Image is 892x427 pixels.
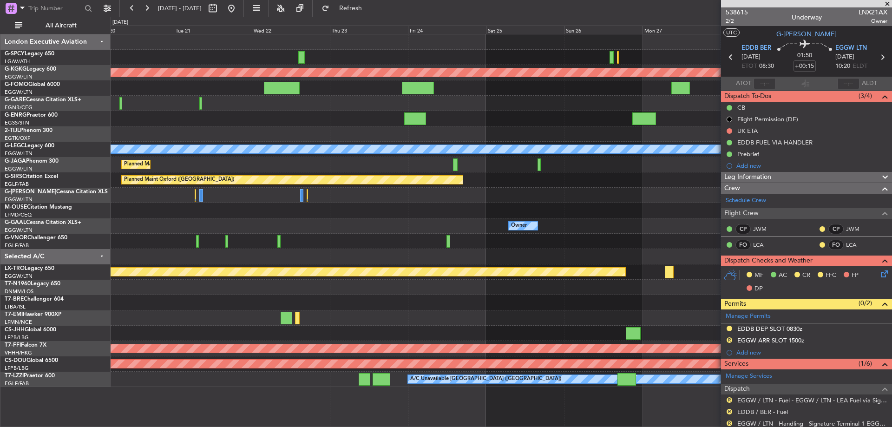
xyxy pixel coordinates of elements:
a: EGLF/FAB [5,181,29,188]
span: G-[PERSON_NAME] [776,29,837,39]
a: CS-JHHGlobal 6000 [5,327,56,333]
span: MF [754,271,763,280]
span: [DATE] [835,53,854,62]
a: EGGW/LTN [5,89,33,96]
span: [DATE] - [DATE] [158,4,202,13]
span: M-OUSE [5,204,27,210]
a: JWM [753,225,774,233]
span: [DATE] [741,53,761,62]
span: (3/4) [859,91,872,101]
div: FO [828,240,844,250]
div: Planned Maint Oxford ([GEOGRAPHIC_DATA]) [124,173,234,187]
a: G-KGKGLegacy 600 [5,66,56,72]
input: --:-- [754,78,776,89]
a: Schedule Crew [726,196,766,205]
div: Mon 20 [96,26,174,34]
span: T7-BRE [5,296,24,302]
div: EDDB DEP SLOT 0830z [737,325,802,333]
span: 10:20 [835,62,850,71]
span: Crew [724,183,740,194]
div: Tue 21 [174,26,252,34]
span: G-[PERSON_NAME] [5,189,56,195]
span: DP [754,284,763,294]
a: T7-BREChallenger 604 [5,296,64,302]
a: LCA [753,241,774,249]
span: Services [724,359,748,369]
a: EGGW/LTN [5,150,33,157]
span: Owner [859,17,887,25]
span: Permits [724,299,746,309]
button: R [727,337,732,343]
div: CP [735,224,751,234]
a: G-VNORChallenger 650 [5,235,67,241]
span: T7-N1960 [5,281,31,287]
div: Prebrief [737,150,759,158]
a: Manage Permits [726,312,771,321]
div: Thu 23 [330,26,408,34]
a: EDDB / BER - Fuel [737,408,788,416]
span: 2/2 [726,17,748,25]
span: Refresh [331,5,370,12]
span: LNX21AX [859,7,887,17]
button: All Aircraft [10,18,101,33]
a: CS-DOUGlobal 6500 [5,358,58,363]
a: G-LEGCLegacy 600 [5,143,54,149]
a: LFPB/LBG [5,365,29,372]
a: LTBA/ISL [5,303,26,310]
span: G-VNOR [5,235,27,241]
span: EGGW LTN [835,44,867,53]
span: 2-TIJL [5,128,20,133]
a: T7-FFIFalcon 7X [5,342,46,348]
a: T7-EMIHawker 900XP [5,312,61,317]
div: Planned Maint [GEOGRAPHIC_DATA] ([GEOGRAPHIC_DATA]) [124,158,270,171]
div: Tue 28 [721,26,799,34]
span: EDDB BER [741,44,771,53]
a: EGGW / LTN - Fuel - EGGW / LTN - LEA Fuel via Signature in EGGW [737,396,887,404]
span: Dispatch [724,384,750,394]
a: EGSS/STN [5,119,29,126]
a: JWM [846,225,867,233]
span: FP [852,271,859,280]
div: Wed 22 [252,26,330,34]
a: G-GARECessna Citation XLS+ [5,97,81,103]
a: EGGW/LTN [5,73,33,80]
span: CS-JHH [5,327,25,333]
span: ATOT [736,79,751,88]
a: LGAV/ATH [5,58,30,65]
a: EGGW/LTN [5,196,33,203]
div: Add new [736,162,887,170]
span: Dispatch To-Dos [724,91,771,102]
span: ALDT [862,79,877,88]
span: ELDT [853,62,867,71]
span: T7-FFI [5,342,21,348]
div: Underway [792,13,822,22]
a: EGNR/CEG [5,104,33,111]
a: DNMM/LOS [5,288,33,295]
a: G-GAALCessna Citation XLS+ [5,220,81,225]
span: G-SIRS [5,174,22,179]
span: LX-TRO [5,266,25,271]
input: Trip Number [28,1,82,15]
a: EGTK/OXF [5,135,30,142]
a: LFMD/CEQ [5,211,32,218]
a: EGLF/FAB [5,380,29,387]
div: Sun 26 [564,26,642,34]
a: M-OUSECitation Mustang [5,204,72,210]
button: R [727,409,732,414]
span: Leg Information [724,172,771,183]
span: G-GAAL [5,220,26,225]
span: T7-EMI [5,312,23,317]
div: CB [737,104,745,112]
div: Add new [736,348,887,356]
span: G-LEGC [5,143,25,149]
a: 2-TIJLPhenom 300 [5,128,52,133]
span: CR [802,271,810,280]
span: 538615 [726,7,748,17]
span: 01:50 [797,51,812,60]
span: CS-DOU [5,358,26,363]
span: 08:30 [759,62,774,71]
span: T7-LZZI [5,373,24,379]
a: LFMN/NCE [5,319,32,326]
a: LCA [846,241,867,249]
div: CP [828,224,844,234]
